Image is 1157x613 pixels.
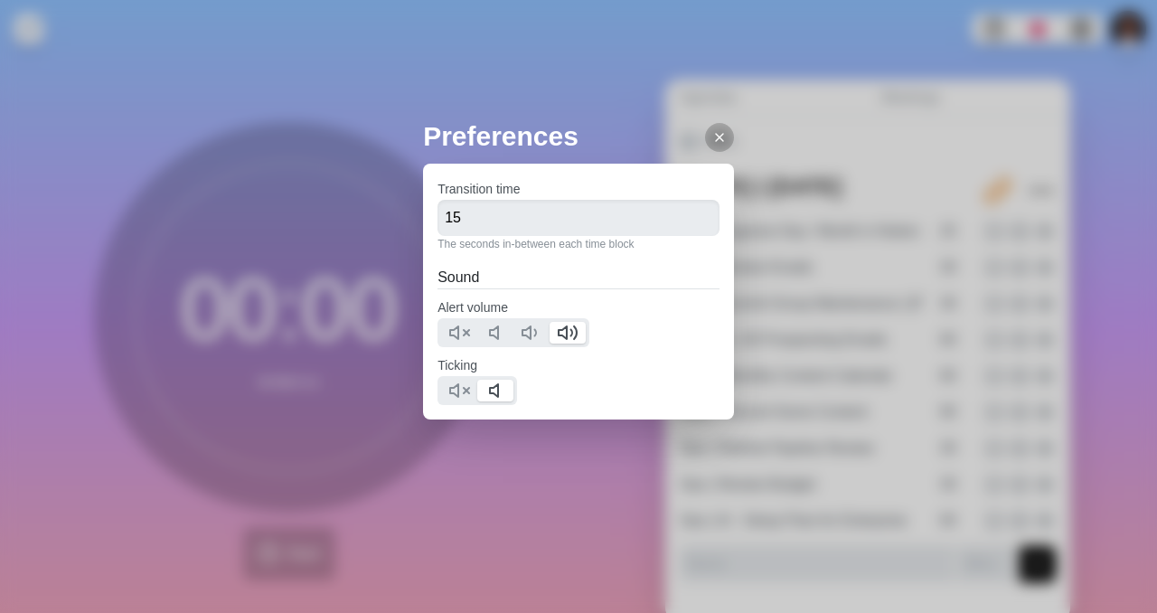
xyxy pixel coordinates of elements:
[423,116,734,156] h2: Preferences
[437,300,508,315] label: Alert volume
[437,236,720,252] p: The seconds in-between each time block
[437,267,720,288] h2: Sound
[437,358,477,373] label: Ticking
[437,182,520,196] label: Transition time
